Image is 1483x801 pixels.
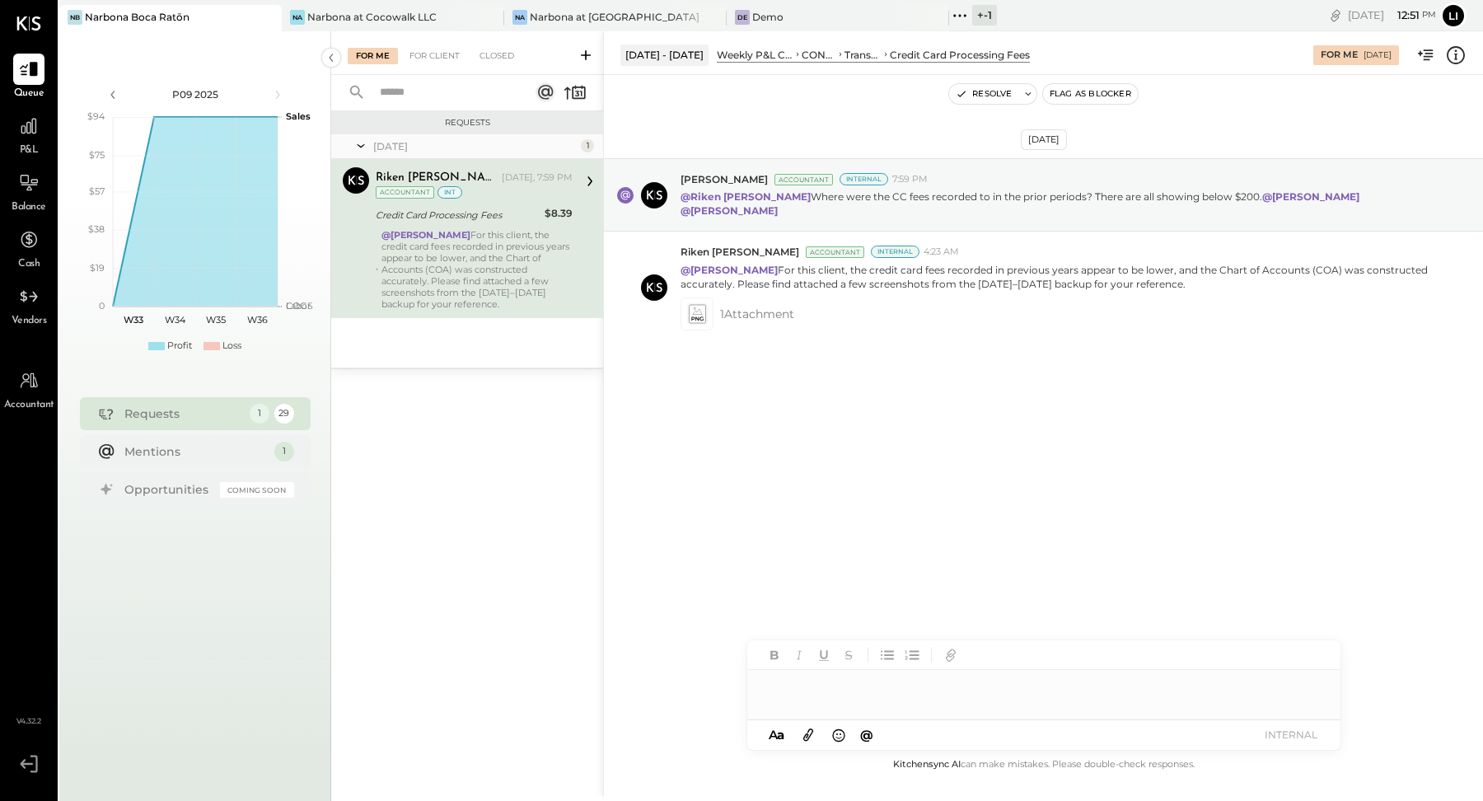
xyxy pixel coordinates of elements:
[89,185,105,197] text: $57
[502,171,573,185] div: [DATE], 7:59 PM
[802,48,836,62] div: CONTROLLABLE EXPENSES
[68,10,82,25] div: NB
[222,340,241,353] div: Loss
[1,167,57,215] a: Balance
[1,281,57,329] a: Vendors
[18,257,40,272] span: Cash
[286,110,311,122] text: Sales
[1021,129,1067,150] div: [DATE]
[401,48,468,64] div: For Client
[1262,190,1359,203] strong: @[PERSON_NAME]
[777,727,784,742] span: a
[14,87,44,101] span: Queue
[90,262,105,274] text: $19
[124,314,143,326] text: W33
[85,10,189,24] div: Narbona Boca Ratōn
[813,644,835,666] button: Underline
[246,314,267,326] text: W36
[1,224,57,272] a: Cash
[774,174,833,185] div: Accountant
[764,726,790,744] button: Aa
[512,10,527,25] div: Na
[681,263,1430,291] p: For this client, the credit card fees recorded in previous years appear to be lower, and the Char...
[1321,49,1358,62] div: For Me
[1,365,57,413] a: Accountant
[924,246,959,259] span: 4:23 AM
[274,442,294,461] div: 1
[940,644,961,666] button: Add URL
[381,229,470,241] strong: @[PERSON_NAME]
[681,245,799,259] span: Riken [PERSON_NAME]
[471,48,522,64] div: Closed
[764,644,785,666] button: Bold
[1440,2,1467,29] button: Li
[4,398,54,413] span: Accountant
[1327,7,1344,24] div: copy link
[681,190,1430,218] p: Where were the CC fees recorded to in the prior periods? There are all showing below $200.
[530,10,702,24] div: Narbona at [GEOGRAPHIC_DATA] LLC
[124,405,241,422] div: Requests
[717,48,793,62] div: Weekly P&L Comparison
[373,139,577,153] div: [DATE]
[788,644,810,666] button: Italic
[12,200,46,215] span: Balance
[1258,724,1324,746] button: INTERNAL
[339,117,595,129] div: Requests
[1364,49,1392,61] div: [DATE]
[972,5,997,26] div: + -1
[860,727,873,742] span: @
[124,443,266,460] div: Mentions
[840,173,888,185] div: Internal
[720,297,794,330] span: 1 Attachment
[681,264,778,276] strong: @[PERSON_NAME]
[681,190,811,203] strong: @Riken [PERSON_NAME]
[164,314,185,326] text: W34
[206,314,226,326] text: W35
[620,44,709,65] div: [DATE] - [DATE]
[348,48,398,64] div: For Me
[1043,84,1138,104] button: Flag as Blocker
[855,724,878,745] button: @
[125,87,265,101] div: P09 2025
[167,340,192,353] div: Profit
[87,110,105,122] text: $94
[381,229,573,310] div: For this client, the credit card fees recorded in previous years appear to be lower, and the Char...
[274,404,294,424] div: 29
[890,48,1030,62] div: Credit Card Processing Fees
[901,644,923,666] button: Ordered List
[250,404,269,424] div: 1
[88,223,105,235] text: $38
[949,84,1018,104] button: Resolve
[376,170,498,186] div: Riken [PERSON_NAME]
[1348,7,1436,23] div: [DATE]
[752,10,784,24] div: Demo
[581,139,594,152] div: 1
[99,300,105,311] text: 0
[20,143,39,158] span: P&L
[1,54,57,101] a: Queue
[735,10,750,25] div: De
[545,205,573,222] div: $8.39
[307,10,437,24] div: Narbona at Cocowalk LLC
[220,482,294,498] div: Coming Soon
[871,246,919,258] div: Internal
[806,246,864,258] div: Accountant
[376,207,540,223] div: Credit Card Processing Fees
[437,186,462,199] div: int
[681,204,778,217] strong: @[PERSON_NAME]
[290,10,305,25] div: Na
[1,110,57,158] a: P&L
[89,149,105,161] text: $75
[892,173,928,186] span: 7:59 PM
[844,48,882,62] div: Transaction Related Expenses
[286,300,311,311] text: Labor
[681,172,768,186] span: [PERSON_NAME]
[124,481,212,498] div: Opportunities
[376,186,434,199] div: Accountant
[838,644,859,666] button: Strikethrough
[877,644,898,666] button: Unordered List
[12,314,47,329] span: Vendors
